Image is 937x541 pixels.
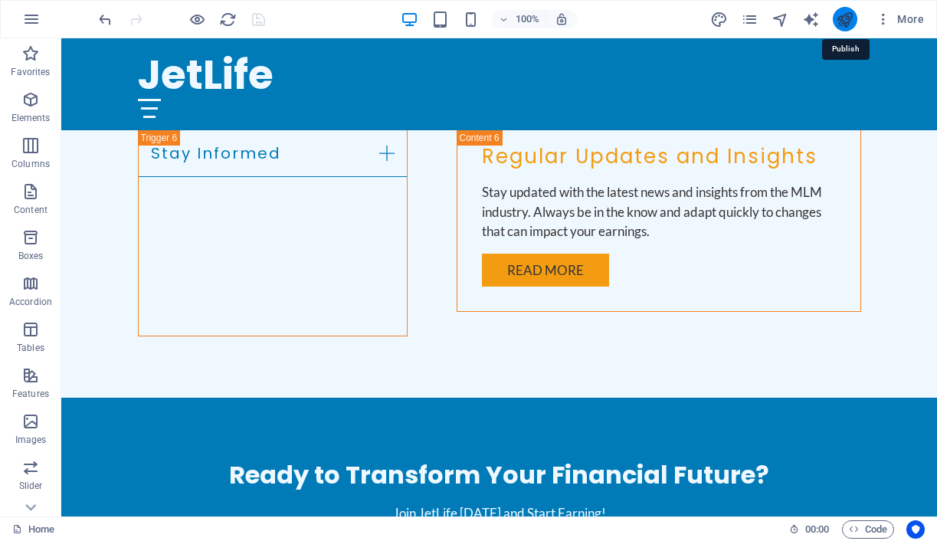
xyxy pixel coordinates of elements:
i: AI Writer [802,11,820,28]
p: Slider [19,480,43,492]
button: text_generator [802,10,821,28]
button: Code [842,520,894,539]
button: reload [218,10,237,28]
span: 00 00 [805,520,829,539]
button: publish [833,7,857,31]
i: Navigator [772,11,789,28]
h6: 100% [515,10,539,28]
p: Tables [17,342,44,354]
button: design [710,10,729,28]
p: Favorites [11,66,50,78]
i: Pages (Ctrl+Alt+S) [741,11,758,28]
p: Content [14,204,48,216]
button: 100% [492,10,546,28]
span: Code [849,520,887,539]
p: Boxes [18,250,44,262]
i: On resize automatically adjust zoom level to fit chosen device. [555,12,568,26]
button: Click here to leave preview mode and continue editing [188,10,206,28]
button: More [870,7,930,31]
span: More [876,11,924,27]
i: Design (Ctrl+Alt+Y) [710,11,728,28]
p: Accordion [9,296,52,308]
span: : [816,523,818,535]
button: pages [741,10,759,28]
button: Usercentrics [906,520,925,539]
p: Features [12,388,49,400]
h6: Session time [789,520,830,539]
p: Images [15,434,47,446]
i: Undo: Change link (Ctrl+Z) [97,11,114,28]
button: undo [96,10,114,28]
button: navigator [772,10,790,28]
p: Elements [11,112,51,124]
a: Click to cancel selection. Double-click to open Pages [12,520,54,539]
p: Columns [11,158,50,170]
